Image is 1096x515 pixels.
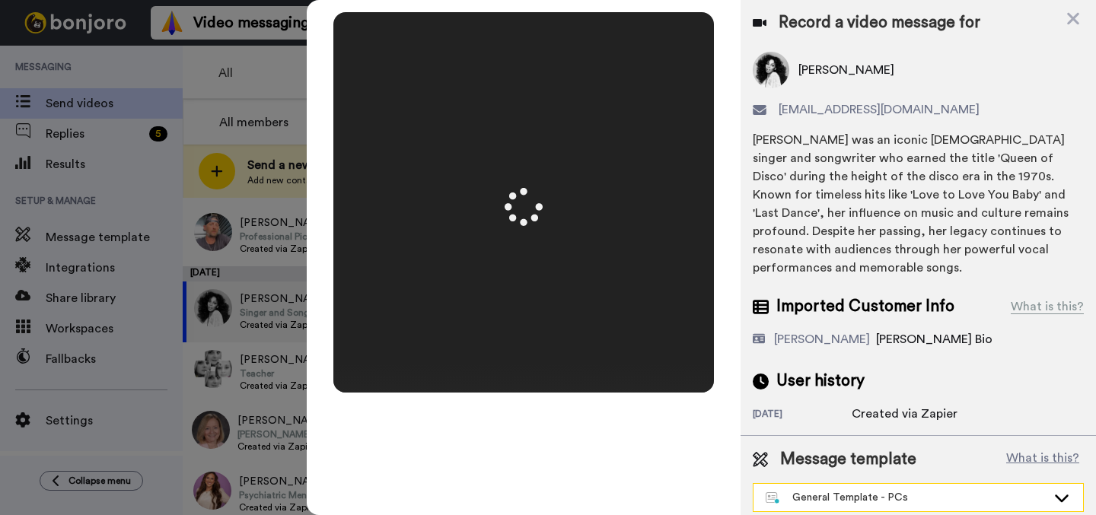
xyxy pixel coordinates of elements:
div: General Template - PCs [766,490,1047,505]
div: [PERSON_NAME] [774,330,870,348]
span: [EMAIL_ADDRESS][DOMAIN_NAME] [779,100,980,119]
div: [PERSON_NAME] was an iconic [DEMOGRAPHIC_DATA] singer and songwriter who earned the title 'Queen ... [753,131,1084,277]
div: [DATE] [753,408,852,423]
div: What is this? [1011,297,1084,316]
span: User history [776,370,865,393]
div: Created via Zapier [852,405,957,423]
button: What is this? [1002,448,1084,471]
span: Message template [780,448,916,471]
span: [PERSON_NAME] Bio [876,333,992,345]
img: nextgen-template.svg [766,492,780,504]
span: Imported Customer Info [776,295,954,318]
